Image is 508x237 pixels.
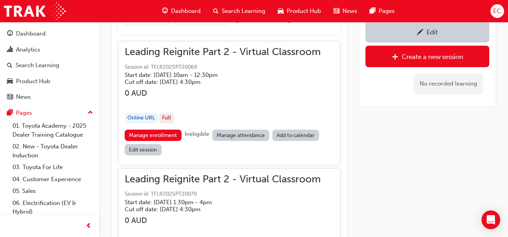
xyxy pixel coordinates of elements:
img: Trak [4,2,66,20]
div: Search Learning [16,61,59,70]
span: news-icon [333,6,339,16]
a: Analytics [3,43,96,57]
span: Ineligible [185,130,209,137]
a: 06. Electrification (EV & Hybrid) [9,197,96,218]
div: No recorded learning [414,73,483,94]
a: car-iconProduct Hub [272,3,327,19]
div: Full [159,113,174,123]
a: Manage attendance [212,130,270,141]
button: EC [490,4,504,18]
h5: Start date: [DATE] 10am - 12:30pm [125,71,308,78]
a: Product Hub [3,74,96,89]
a: search-iconSearch Learning [207,3,272,19]
span: Leading Reignite Part 2 - Virtual Classroom [125,175,321,184]
h3: 0 AUD [125,89,321,98]
span: plus-icon [392,53,399,61]
a: 02. New - Toyota Dealer Induction [9,141,96,161]
a: Dashboard [3,27,96,41]
a: Add to calendar [272,130,319,141]
div: Open Intercom Messenger [482,210,500,229]
span: prev-icon [86,221,92,231]
a: Create a new session [365,46,489,67]
h5: Start date: [DATE] 1:30pm - 4pm [125,199,308,206]
span: guage-icon [162,6,168,16]
div: Create a new session [402,53,463,61]
span: search-icon [7,62,12,69]
div: Product Hub [16,77,50,86]
button: Pages [3,106,96,120]
div: Pages [16,109,32,118]
span: News [342,7,357,16]
a: Manage enrollment [125,130,182,141]
button: Leading Reignite Part 2 - Virtual ClassroomSession id: TFLR2025PT20069Start date: [DATE] 10am - 1... [125,48,334,158]
span: pages-icon [370,6,376,16]
a: 03. Toyota For Life [9,161,96,173]
span: Leading Reignite Part 2 - Virtual Classroom [125,48,321,57]
span: Search Learning [222,7,265,16]
a: Edit session [125,144,162,155]
a: news-iconNews [327,3,363,19]
div: Analytics [16,45,40,54]
span: news-icon [7,94,13,101]
h5: Cut off date: [DATE] 4:30pm [125,78,308,86]
span: chart-icon [7,46,13,53]
a: 01. Toyota Academy - 2025 Dealer Training Catalogue [9,120,96,141]
a: News [3,90,96,104]
button: DashboardAnalyticsSearch LearningProduct HubNews [3,25,96,106]
a: 04. Customer Experience [9,173,96,185]
span: Pages [379,7,395,16]
span: pencil-icon [417,29,423,37]
span: car-icon [278,6,284,16]
span: car-icon [7,78,13,85]
a: Edit [365,21,489,43]
div: Dashboard [16,29,46,38]
a: pages-iconPages [363,3,401,19]
div: Online URL [125,113,158,123]
a: Search Learning [3,58,96,73]
span: Session id: TFLR2025PT20069 [125,63,321,72]
span: Product Hub [287,7,321,16]
div: News [16,93,31,102]
h5: Cut off date: [DATE] 4:30pm [125,206,308,213]
div: Edit [427,28,438,36]
a: 05. Sales [9,185,96,197]
span: guage-icon [7,30,13,37]
span: Dashboard [171,7,201,16]
span: up-icon [88,108,93,118]
span: search-icon [213,6,219,16]
a: guage-iconDashboard [156,3,207,19]
span: pages-icon [7,110,13,117]
h3: 0 AUD [125,216,321,225]
span: Session id: TFLR2025PT20070 [125,190,321,199]
span: EC [493,7,501,16]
